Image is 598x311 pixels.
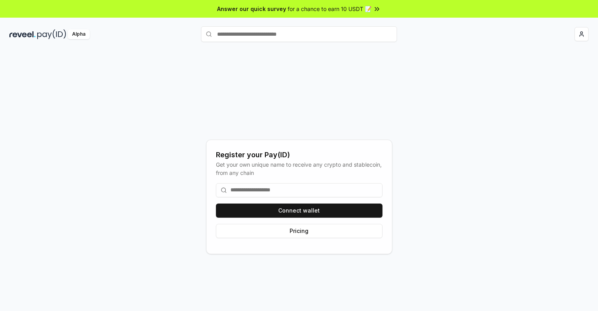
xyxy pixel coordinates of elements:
img: reveel_dark [9,29,36,39]
span: Answer our quick survey [217,5,286,13]
button: Pricing [216,224,382,238]
span: for a chance to earn 10 USDT 📝 [288,5,371,13]
img: pay_id [37,29,66,39]
div: Register your Pay(ID) [216,149,382,160]
div: Get your own unique name to receive any crypto and stablecoin, from any chain [216,160,382,177]
div: Alpha [68,29,90,39]
button: Connect wallet [216,204,382,218]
